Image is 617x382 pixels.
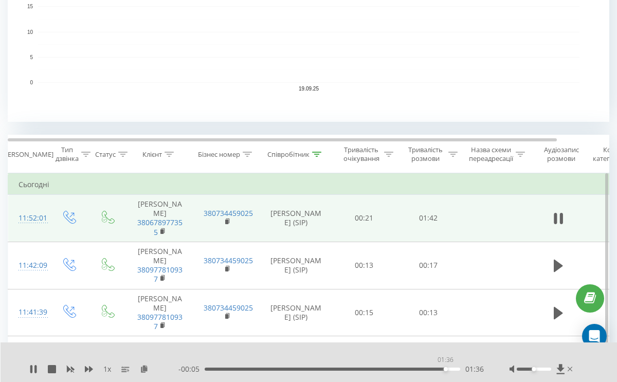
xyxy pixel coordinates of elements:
td: [PERSON_NAME] [126,195,193,242]
div: Бізнес номер [198,150,240,159]
div: 11:42:09 [19,256,39,276]
span: - 00:05 [178,364,205,374]
div: Назва схеми переадресації [469,145,513,163]
td: 00:21 [332,195,396,242]
div: Тривалість очікування [341,145,382,163]
span: 01:36 [465,364,484,374]
a: 380977810937 [137,312,183,331]
td: [PERSON_NAME] (SIP) [260,195,332,242]
div: 01:36 [435,353,456,367]
a: 380734459025 [204,256,253,265]
div: Аудіозапис розмови [536,145,586,163]
div: Open Intercom Messenger [582,324,607,349]
td: 00:13 [396,289,461,336]
div: Співробітник [267,150,310,159]
div: Тривалість розмови [405,145,446,163]
a: 380734459025 [204,303,253,313]
a: 380678977355 [137,217,183,237]
td: [PERSON_NAME] (SIP) [260,289,332,336]
div: 11:41:39 [19,302,39,322]
text: 5 [30,54,33,60]
text: 15 [27,4,33,10]
td: [PERSON_NAME] [126,289,193,336]
div: Клієнт [142,150,162,159]
span: 1 x [103,364,111,374]
div: [PERSON_NAME] [2,150,53,159]
div: 11:52:01 [19,208,39,228]
td: 00:13 [332,242,396,289]
div: Статус [95,150,116,159]
text: 10 [27,29,33,35]
a: 380734459025 [204,208,253,218]
text: 19.09.25 [299,86,319,92]
a: 380977810937 [137,265,183,284]
td: [PERSON_NAME] [126,242,193,289]
div: Тип дзвінка [56,145,79,163]
div: Accessibility label [532,367,536,371]
td: 00:17 [396,242,461,289]
div: Accessibility label [444,367,448,371]
td: 01:42 [396,195,461,242]
td: 00:15 [332,289,396,336]
text: 0 [30,80,33,85]
td: [PERSON_NAME] (SIP) [260,242,332,289]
